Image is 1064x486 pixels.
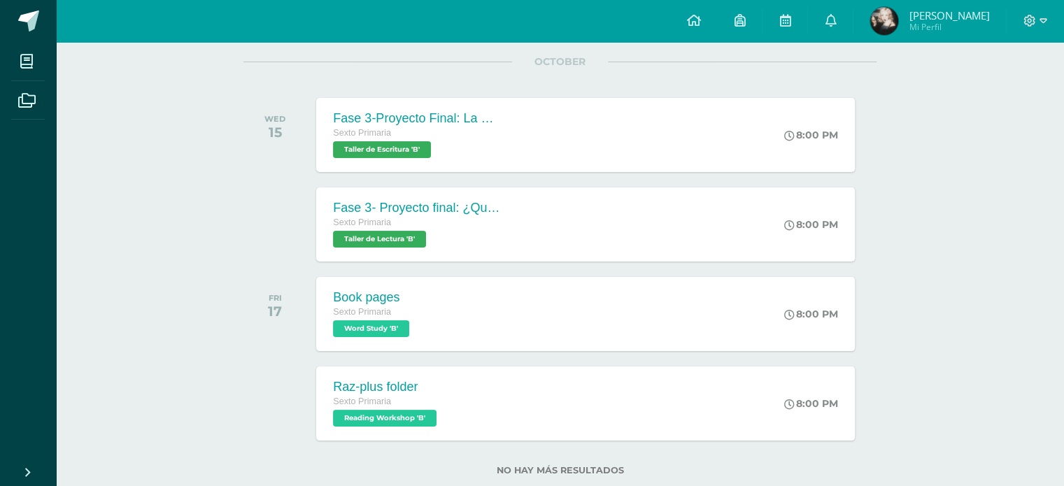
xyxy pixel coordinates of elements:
span: Taller de Lectura 'B' [333,231,426,248]
div: 8:00 PM [784,218,838,231]
span: Taller de Escritura 'B' [333,141,431,158]
span: Sexto Primaria [333,128,391,138]
span: OCTOBER [512,55,608,68]
label: No hay más resultados [243,465,877,476]
div: 15 [264,124,285,141]
div: FRI [268,293,282,303]
div: 17 [268,303,282,320]
span: Sexto Primaria [333,307,391,317]
div: Fase 3-Proyecto Final: La memoria tiene voz [333,111,501,126]
span: Sexto Primaria [333,217,391,227]
span: Mi Perfil [909,21,989,33]
span: Sexto Primaria [333,396,391,406]
span: Word Study 'B' [333,320,409,337]
div: 8:00 PM [784,397,838,410]
span: Reading Workshop 'B' [333,410,437,427]
div: WED [264,114,285,124]
div: Book pages [333,290,413,305]
img: 41b08ba97407b2fad8788bdc793d25f1.png [870,7,898,35]
span: [PERSON_NAME] [909,8,989,22]
div: 8:00 PM [784,308,838,320]
div: 8:00 PM [784,129,838,141]
div: Fase 3- Proyecto final: ¿Qué historias necesitamos contar para que el mundo nunca olvide? [333,201,501,215]
div: Raz-plus folder [333,380,440,394]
